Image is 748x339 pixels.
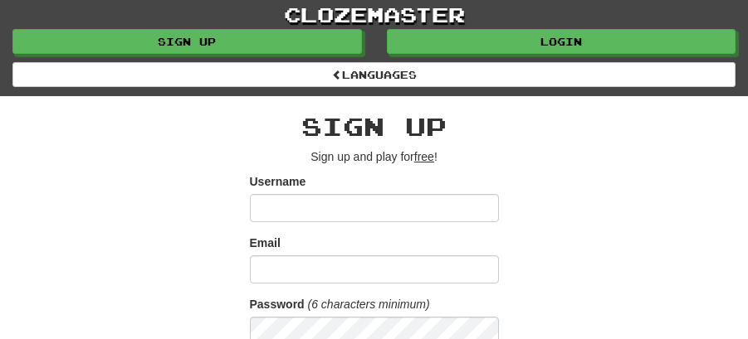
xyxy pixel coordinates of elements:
[308,298,430,311] em: (6 characters minimum)
[250,173,306,190] label: Username
[414,150,434,163] u: free
[250,148,499,165] p: Sign up and play for !
[250,296,305,312] label: Password
[250,113,499,140] h2: Sign up
[12,62,736,87] a: Languages
[12,29,362,54] a: Sign up
[250,235,281,251] label: Email
[387,29,736,54] a: Login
